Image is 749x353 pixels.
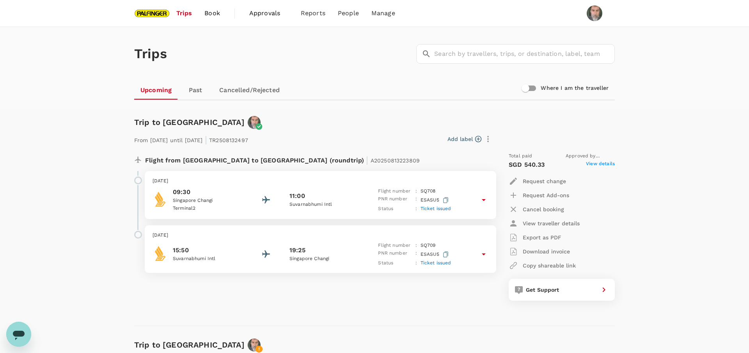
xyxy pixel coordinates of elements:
[509,259,576,273] button: Copy shareable link
[173,246,243,255] p: 15:50
[134,81,178,100] a: Upcoming
[523,219,580,227] p: View traveller details
[566,152,615,160] span: Approved by
[447,135,481,143] button: Add label
[509,216,580,230] button: View traveller details
[205,134,207,145] span: |
[178,81,213,100] a: Past
[415,205,417,213] p: :
[421,260,451,266] span: Ticket issued
[153,246,168,261] img: Singapore Airlines
[153,232,488,239] p: [DATE]
[541,84,609,93] h6: Where I am the traveller
[248,339,261,351] img: avatar-664c628ac671f.jpeg
[173,205,243,212] p: Terminal 2
[6,322,31,347] iframe: Schaltfläche zum Öffnen des Messaging-Fensters
[371,9,395,18] span: Manage
[378,259,412,267] p: Status
[509,230,561,244] button: Export as PDF
[378,205,412,213] p: Status
[204,9,220,18] span: Book
[378,195,412,205] p: PNR number
[509,244,570,259] button: Download invoice
[289,246,305,255] p: 19:25
[587,5,602,21] img: Herbert Kröll
[523,248,570,255] p: Download invoice
[371,157,420,164] span: A20250813223809
[421,250,450,259] p: ESASU5
[176,9,192,18] span: Trips
[134,132,248,146] p: From [DATE] until [DATE] TR2508132497
[134,339,245,351] h6: Trip to [GEOGRAPHIC_DATA]
[378,187,412,195] p: Flight number
[509,152,532,160] span: Total paid
[145,152,420,166] p: Flight from [GEOGRAPHIC_DATA] to [GEOGRAPHIC_DATA] (roundtrip)
[509,202,564,216] button: Cancel booking
[415,187,417,195] p: :
[213,81,286,100] a: Cancelled/Rejected
[421,206,451,211] span: Ticket issued
[153,177,488,185] p: [DATE]
[173,255,243,263] p: Suvarnabhumi Intl
[421,242,436,250] p: SQ 709
[523,205,564,213] p: Cancel booking
[421,195,450,205] p: ESASU5
[378,250,412,259] p: PNR number
[523,262,576,269] p: Copy shareable link
[523,177,566,185] p: Request change
[509,160,545,169] p: SGD 540.33
[509,174,566,188] button: Request change
[248,116,261,129] img: avatar-664c628ac671f.jpeg
[523,191,569,199] p: Request Add-ons
[289,201,360,209] p: Suvarnabhumi Intl
[289,191,305,201] p: 11:00
[378,242,412,250] p: Flight number
[134,116,245,128] h6: Trip to [GEOGRAPHIC_DATA]
[289,255,360,263] p: Singapore Changi
[415,259,417,267] p: :
[415,195,417,205] p: :
[434,44,615,64] input: Search by travellers, trips, or destination, label, team
[173,187,243,197] p: 09:30
[509,188,569,202] button: Request Add-ons
[134,27,167,81] h1: Trips
[134,5,170,22] img: Palfinger Asia Pacific Pte Ltd
[523,234,561,241] p: Export as PDF
[249,9,288,18] span: Approvals
[526,287,559,293] span: Get Support
[421,187,436,195] p: SQ 708
[366,155,368,166] span: |
[153,191,168,207] img: Singapore Airlines
[301,9,325,18] span: Reports
[338,9,359,18] span: People
[415,242,417,250] p: :
[586,160,615,169] span: View details
[173,197,243,205] p: Singapore Changi
[415,250,417,259] p: :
